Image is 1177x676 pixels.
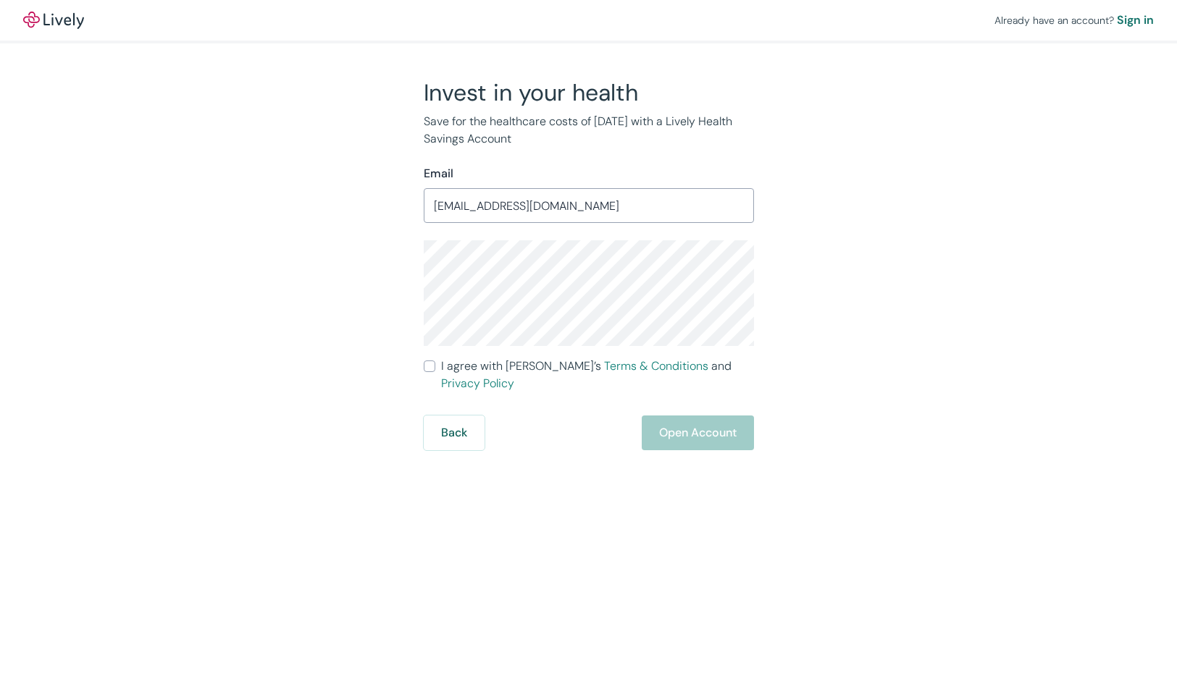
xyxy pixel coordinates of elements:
[994,12,1154,29] div: Already have an account?
[424,78,754,107] h2: Invest in your health
[604,358,708,373] a: Terms & Conditions
[441,376,514,391] a: Privacy Policy
[23,12,84,29] a: LivelyLively
[424,113,754,148] p: Save for the healthcare costs of [DATE] with a Lively Health Savings Account
[424,165,453,182] label: Email
[441,358,754,392] span: I agree with [PERSON_NAME]’s and
[23,12,84,29] img: Lively
[424,415,485,450] button: Back
[1117,12,1154,29] a: Sign in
